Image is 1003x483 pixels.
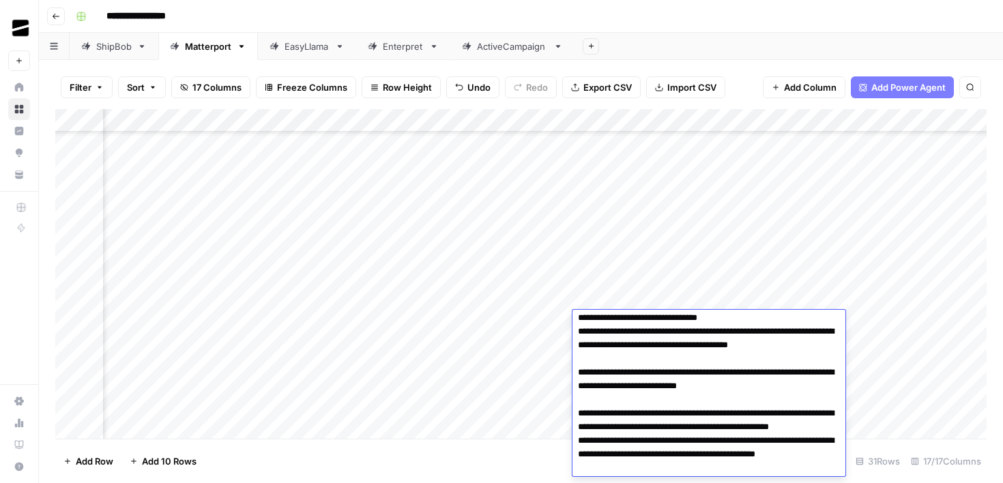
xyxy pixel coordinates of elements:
button: Undo [446,76,499,98]
a: Usage [8,412,30,434]
button: 17 Columns [171,76,250,98]
a: Browse [8,98,30,120]
button: Add 10 Rows [121,450,205,472]
button: Import CSV [646,76,725,98]
span: Add 10 Rows [142,454,197,468]
span: Add Power Agent [871,80,946,94]
button: Row Height [362,76,441,98]
a: ShipBob [70,33,158,60]
a: Enterpret [356,33,450,60]
a: Settings [8,390,30,412]
button: Add Power Agent [851,76,954,98]
span: Add Column [784,80,837,94]
span: Sort [127,80,145,94]
button: Help + Support [8,456,30,478]
a: Insights [8,120,30,142]
span: Filter [70,80,91,94]
button: Redo [505,76,557,98]
button: Workspace: OGM [8,11,30,45]
div: 31 Rows [850,450,905,472]
div: Matterport [185,40,231,53]
span: Import CSV [667,80,716,94]
span: Export CSV [583,80,632,94]
a: ActiveCampaign [450,33,575,60]
span: Redo [526,80,548,94]
div: 17/17 Columns [905,450,987,472]
span: Undo [467,80,491,94]
span: 17 Columns [192,80,242,94]
div: ActiveCampaign [477,40,548,53]
a: Learning Hub [8,434,30,456]
a: Matterport [158,33,258,60]
button: Add Column [763,76,845,98]
span: Add Row [76,454,113,468]
button: Export CSV [562,76,641,98]
span: Freeze Columns [277,80,347,94]
button: Sort [118,76,166,98]
div: Enterpret [383,40,424,53]
button: Add Row [55,450,121,472]
div: ShipBob [96,40,132,53]
a: Home [8,76,30,98]
button: Filter [61,76,113,98]
a: EasyLlama [258,33,356,60]
a: Opportunities [8,142,30,164]
span: Row Height [383,80,432,94]
div: EasyLlama [285,40,330,53]
a: Your Data [8,164,30,186]
img: OGM Logo [8,16,33,40]
button: Freeze Columns [256,76,356,98]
